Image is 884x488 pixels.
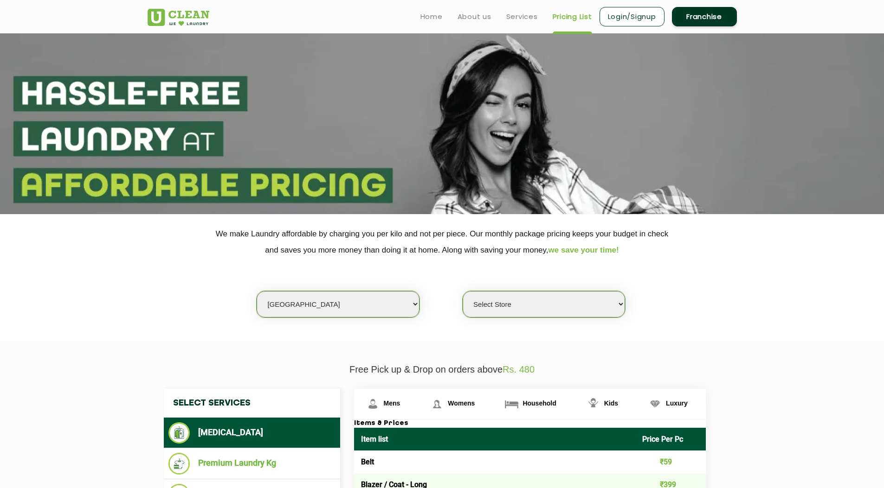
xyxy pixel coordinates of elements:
[354,450,636,473] td: Belt
[168,422,190,444] img: Dry Cleaning
[354,419,706,428] h3: Items & Prices
[168,453,336,475] li: Premium Laundry Kg
[148,226,737,258] p: We make Laundry affordable by charging you per kilo and not per piece. Our monthly package pricin...
[585,396,601,412] img: Kids
[672,7,737,26] a: Franchise
[666,399,688,407] span: Luxury
[503,364,535,374] span: Rs. 480
[148,364,737,375] p: Free Pick up & Drop on orders above
[548,246,619,254] span: we save your time!
[600,7,665,26] a: Login/Signup
[635,428,706,450] th: Price Per Pc
[384,399,400,407] span: Mens
[164,389,340,418] h4: Select Services
[553,11,592,22] a: Pricing List
[354,428,636,450] th: Item list
[148,9,209,26] img: UClean Laundry and Dry Cleaning
[503,396,520,412] img: Household
[506,11,538,22] a: Services
[448,399,475,407] span: Womens
[458,11,491,22] a: About us
[168,422,336,444] li: [MEDICAL_DATA]
[635,450,706,473] td: ₹59
[523,399,556,407] span: Household
[429,396,445,412] img: Womens
[168,453,190,475] img: Premium Laundry Kg
[420,11,443,22] a: Home
[604,399,618,407] span: Kids
[647,396,663,412] img: Luxury
[365,396,381,412] img: Mens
